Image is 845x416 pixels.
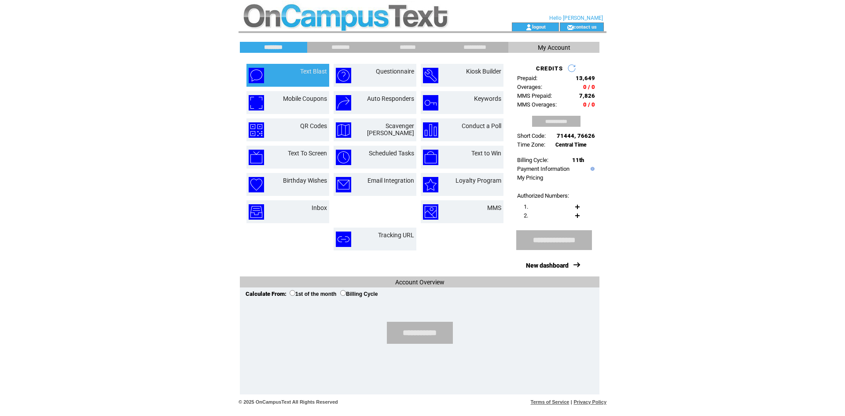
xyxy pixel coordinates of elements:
[588,167,595,171] img: help.gif
[583,84,595,90] span: 0 / 0
[567,24,573,31] img: contact_us_icon.gif
[517,133,546,139] span: Short Code:
[249,204,264,220] img: inbox.png
[423,177,438,192] img: loyalty-program.png
[395,279,445,286] span: Account Overview
[367,177,414,184] a: Email Integration
[423,204,438,220] img: mms.png
[532,24,546,29] a: logout
[549,15,603,21] span: Hello [PERSON_NAME]
[536,65,563,72] span: CREDITS
[576,75,595,81] span: 13,649
[538,44,570,51] span: My Account
[288,150,327,157] a: Text To Screen
[336,150,351,165] img: scheduled-tasks.png
[517,92,552,99] span: MMS Prepaid:
[340,290,346,296] input: Billing Cycle
[283,177,327,184] a: Birthday Wishes
[526,262,569,269] a: New dashboard
[378,232,414,239] a: Tracking URL
[571,399,572,405] span: |
[517,192,569,199] span: Authorized Numbers:
[283,95,327,102] a: Mobile Coupons
[336,95,351,110] img: auto-responders.png
[340,291,378,297] label: Billing Cycle
[249,177,264,192] img: birthday-wishes.png
[423,122,438,138] img: conduct-a-poll.png
[290,290,295,296] input: 1st of the month
[517,157,548,163] span: Billing Cycle:
[300,122,327,129] a: QR Codes
[312,204,327,211] a: Inbox
[369,150,414,157] a: Scheduled Tasks
[517,84,542,90] span: Overages:
[557,133,595,139] span: 71444, 76626
[249,95,264,110] img: mobile-coupons.png
[474,95,501,102] a: Keywords
[583,101,595,108] span: 0 / 0
[524,212,528,219] span: 2.
[517,174,543,181] a: My Pricing
[336,68,351,83] img: questionnaire.png
[466,68,501,75] a: Kiosk Builder
[517,141,545,148] span: Time Zone:
[579,92,595,99] span: 7,826
[336,232,351,247] img: tracking-url.png
[471,150,501,157] a: Text to Win
[525,24,532,31] img: account_icon.gif
[456,177,501,184] a: Loyalty Program
[376,68,414,75] a: Questionnaire
[246,291,287,297] span: Calculate From:
[249,150,264,165] img: text-to-screen.png
[517,166,569,172] a: Payment Information
[336,122,351,138] img: scavenger-hunt.png
[572,157,584,163] span: 11th
[300,68,327,75] a: Text Blast
[423,68,438,83] img: kiosk-builder.png
[367,122,414,136] a: Scavenger [PERSON_NAME]
[524,203,528,210] span: 1.
[517,75,537,81] span: Prepaid:
[573,24,597,29] a: contact us
[367,95,414,102] a: Auto Responders
[487,204,501,211] a: MMS
[239,399,338,405] span: © 2025 OnCampusText All Rights Reserved
[336,177,351,192] img: email-integration.png
[423,150,438,165] img: text-to-win.png
[517,101,557,108] span: MMS Overages:
[573,399,606,405] a: Privacy Policy
[249,68,264,83] img: text-blast.png
[462,122,501,129] a: Conduct a Poll
[531,399,569,405] a: Terms of Service
[423,95,438,110] img: keywords.png
[249,122,264,138] img: qr-codes.png
[555,142,587,148] span: Central Time
[290,291,336,297] label: 1st of the month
